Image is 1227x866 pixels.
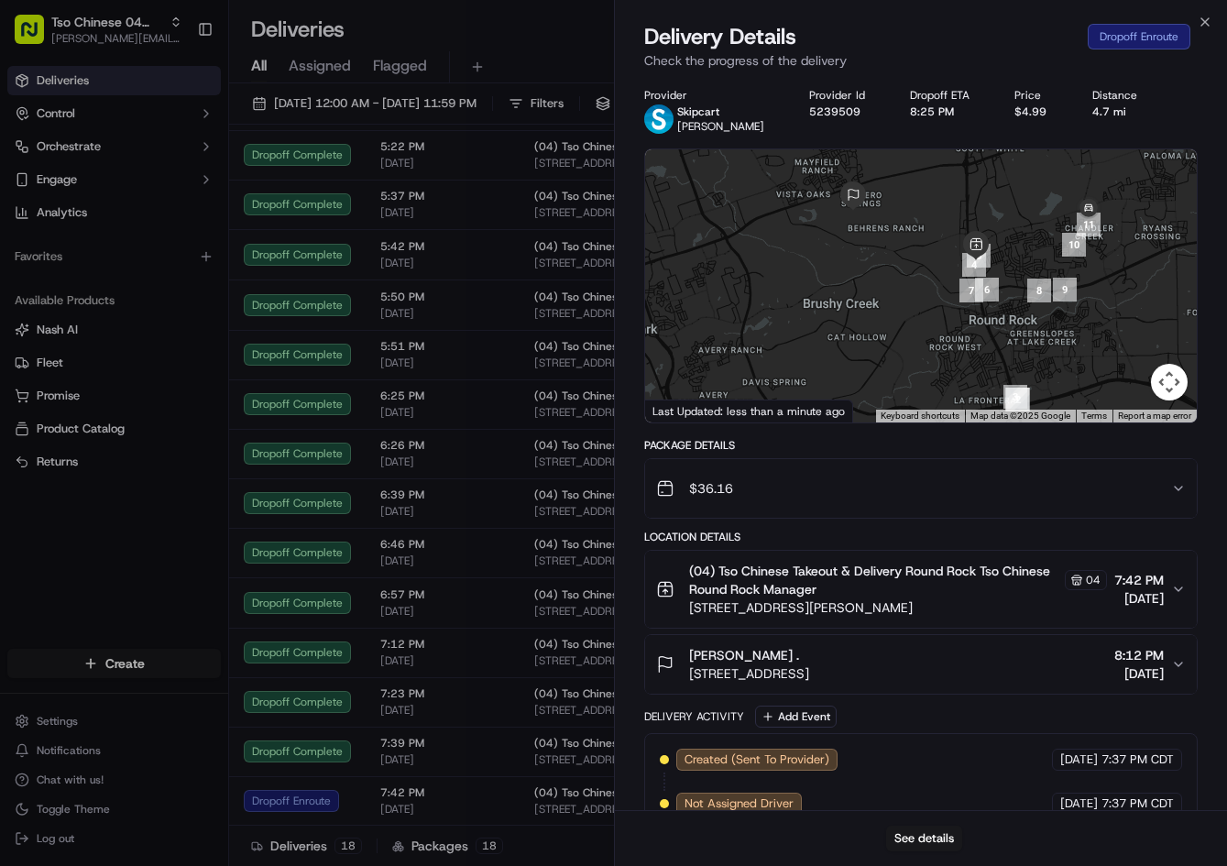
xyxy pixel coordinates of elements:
[1101,751,1174,768] span: 7:37 PM CDT
[689,562,1062,598] span: (04) Tso Chinese Takeout & Delivery Round Rock Tso Chinese Round Rock Manager
[38,175,71,208] img: 9188753566659_6852d8bf1fb38e338040_72.png
[37,410,140,428] span: Knowledge Base
[1101,795,1174,812] span: 7:37 PM CDT
[650,399,710,422] a: Open this area in Google Maps (opens a new window)
[1114,664,1164,683] span: [DATE]
[645,400,853,422] div: Last Updated: less than a minute ago
[82,193,252,208] div: We're available if you need us!
[11,402,148,435] a: 📗Knowledge Base
[644,530,1199,544] div: Location Details
[689,479,733,498] span: $36.16
[57,284,148,299] span: [PERSON_NAME]
[1006,388,1030,411] div: 2
[18,175,51,208] img: 1736555255976-a54dd68f-1ca7-489b-9aae-adbdc363a1c4
[18,18,55,55] img: Nash
[959,279,983,302] div: 7
[1151,364,1188,400] button: Map camera controls
[1053,278,1077,301] div: 9
[1114,571,1164,589] span: 7:42 PM
[689,646,799,664] span: [PERSON_NAME] .
[152,284,159,299] span: •
[1003,385,1027,409] div: 3
[18,238,123,253] div: Past conversations
[644,88,780,103] div: Provider
[881,410,959,422] button: Keyboard shortcuts
[1077,213,1101,236] div: 11
[689,598,1108,617] span: [STREET_ADDRESS][PERSON_NAME]
[755,706,837,728] button: Add Event
[37,285,51,300] img: 1736555255976-a54dd68f-1ca7-489b-9aae-adbdc363a1c4
[155,411,170,426] div: 💻
[1027,279,1051,302] div: 8
[910,104,985,119] div: 8:25 PM
[1086,573,1101,587] span: 04
[1114,646,1164,664] span: 8:12 PM
[173,410,294,428] span: API Documentation
[284,235,334,257] button: See all
[677,119,764,134] span: [PERSON_NAME]
[975,278,999,301] div: 6
[82,175,301,193] div: Start new chat
[1114,589,1164,608] span: [DATE]
[162,334,200,348] span: [DATE]
[182,455,222,468] span: Pylon
[970,411,1070,421] span: Map data ©2025 Google
[1092,104,1153,119] div: 4.7 mi
[1014,104,1062,119] div: $4.99
[644,104,674,134] img: profile_skipcart_partner.png
[18,73,334,103] p: Welcome 👋
[645,635,1198,694] button: [PERSON_NAME] .[STREET_ADDRESS]8:12 PM[DATE]
[148,402,301,435] a: 💻API Documentation
[644,51,1199,70] p: Check the progress of the delivery
[645,551,1198,628] button: (04) Tso Chinese Takeout & Delivery Round Rock Tso Chinese Round Rock Manager04[STREET_ADDRESS][P...
[644,709,744,724] div: Delivery Activity
[809,104,860,119] button: 5239509
[644,22,796,51] span: Delivery Details
[37,334,51,349] img: 1736555255976-a54dd68f-1ca7-489b-9aae-adbdc363a1c4
[910,88,985,103] div: Dropoff ETA
[1060,795,1098,812] span: [DATE]
[1081,411,1107,421] a: Terms (opens in new tab)
[18,267,48,296] img: Angelique Valdez
[1092,88,1153,103] div: Distance
[886,826,962,851] button: See details
[650,399,710,422] img: Google
[1062,233,1086,257] div: 10
[152,334,159,348] span: •
[1014,88,1062,103] div: Price
[677,104,764,119] p: Skipcart
[129,454,222,468] a: Powered byPylon
[162,284,200,299] span: [DATE]
[962,253,986,277] div: 4
[57,334,148,348] span: [PERSON_NAME]
[18,316,48,345] img: Brigitte Vinadas
[685,751,829,768] span: Created (Sent To Provider)
[312,181,334,203] button: Start new chat
[645,459,1198,518] button: $36.16
[1118,411,1191,421] a: Report a map error
[685,795,794,812] span: Not Assigned Driver
[809,88,881,103] div: Provider Id
[18,411,33,426] div: 📗
[48,118,330,137] input: Got a question? Start typing here...
[644,438,1199,453] div: Package Details
[1060,751,1098,768] span: [DATE]
[689,664,809,683] span: [STREET_ADDRESS]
